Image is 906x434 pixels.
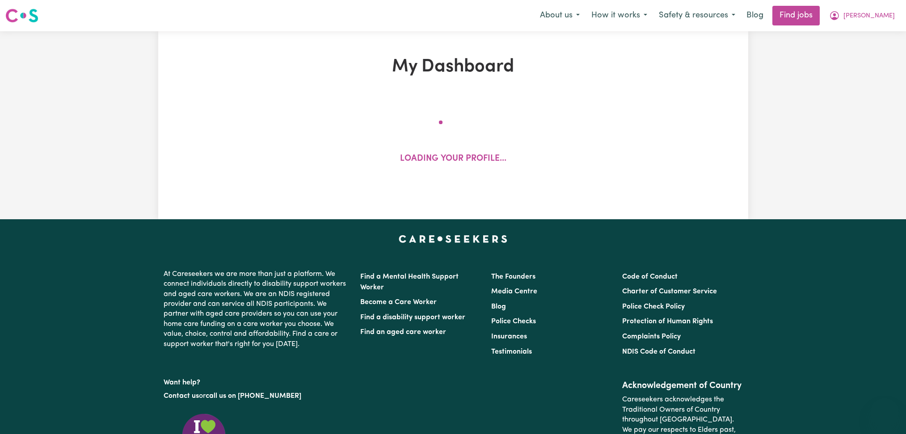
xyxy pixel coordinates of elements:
a: Blog [491,303,506,310]
a: Find jobs [772,6,820,25]
a: The Founders [491,273,535,280]
a: Find a Mental Health Support Worker [360,273,459,291]
p: or [164,388,350,405]
a: Complaints Policy [622,333,681,340]
a: NDIS Code of Conduct [622,348,695,355]
h1: My Dashboard [262,56,645,78]
p: Loading your profile... [400,153,506,166]
a: Protection of Human Rights [622,318,713,325]
a: Careseekers home page [399,235,507,242]
a: Testimonials [491,348,532,355]
a: Code of Conduct [622,273,678,280]
img: Careseekers logo [5,8,38,24]
a: Become a Care Worker [360,299,437,306]
a: Careseekers logo [5,5,38,26]
button: About us [534,6,586,25]
a: Contact us [164,392,199,400]
iframe: Button to launch messaging window [870,398,899,427]
a: Blog [741,6,769,25]
button: My Account [823,6,901,25]
a: Police Checks [491,318,536,325]
a: Charter of Customer Service [622,288,717,295]
button: Safety & resources [653,6,741,25]
span: [PERSON_NAME] [843,11,895,21]
h2: Acknowledgement of Country [622,380,742,391]
a: Insurances [491,333,527,340]
a: Media Centre [491,288,537,295]
a: Find an aged care worker [360,329,446,336]
button: How it works [586,6,653,25]
a: call us on [PHONE_NUMBER] [206,392,301,400]
a: Find a disability support worker [360,314,465,321]
p: At Careseekers we are more than just a platform. We connect individuals directly to disability su... [164,266,350,353]
p: Want help? [164,374,350,388]
a: Police Check Policy [622,303,685,310]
